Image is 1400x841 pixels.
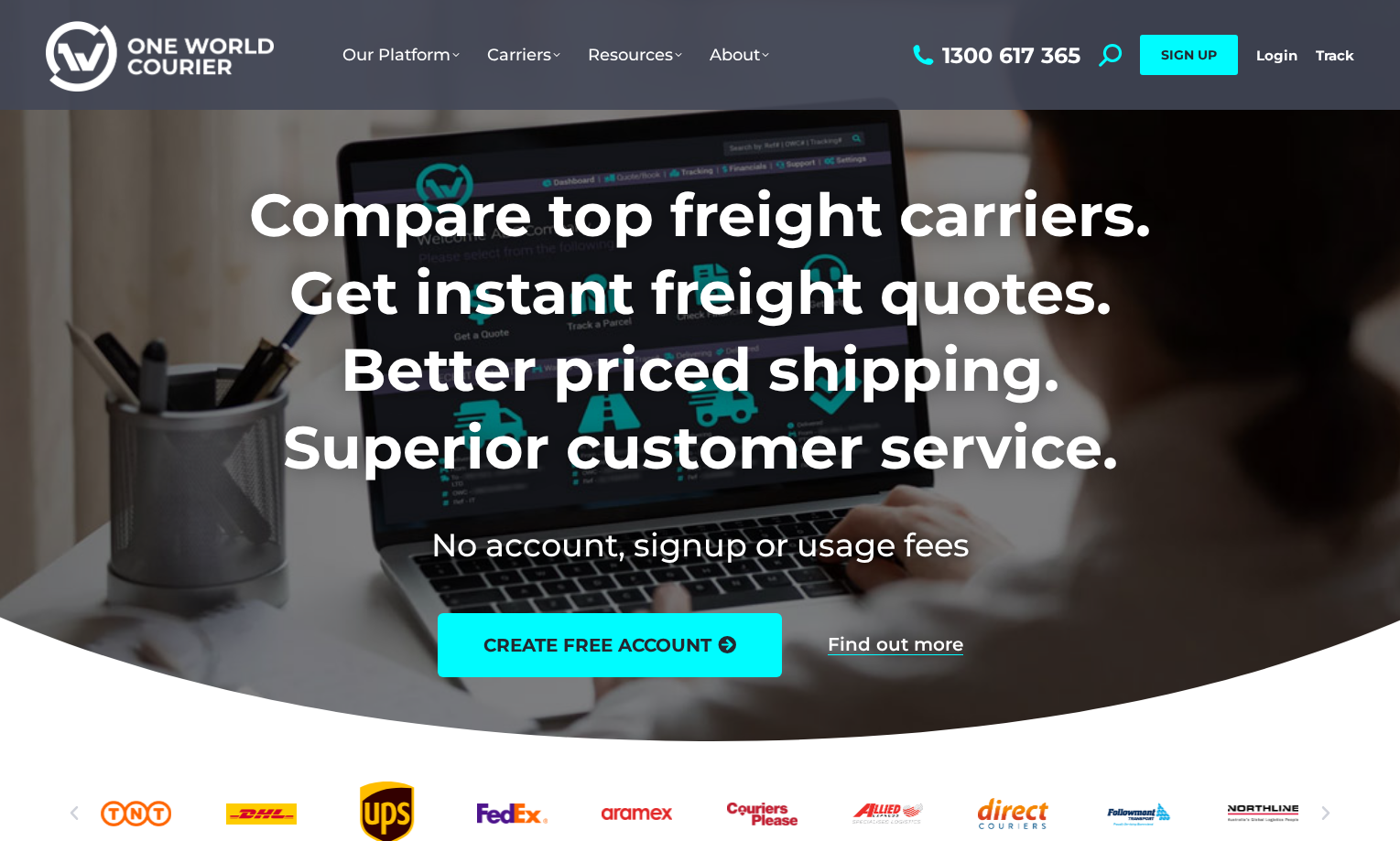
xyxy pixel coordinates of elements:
[710,45,769,65] span: About
[1161,47,1217,63] span: SIGN UP
[588,45,682,65] span: Resources
[128,523,1272,567] h2: No account, signup or usage fees
[696,27,783,83] a: About
[473,27,574,83] a: Carriers
[438,613,782,677] a: create free account
[1140,35,1238,75] a: SIGN UP
[908,44,1080,67] a: 1300 617 365
[342,45,460,65] span: Our Platform
[329,27,473,83] a: Our Platform
[46,18,274,92] img: One World Courier
[487,45,560,65] span: Carriers
[828,635,963,655] a: Find out more
[1316,47,1354,64] a: Track
[1256,47,1297,64] a: Login
[128,177,1272,486] h1: Compare top freight carriers. Get instant freight quotes. Better priced shipping. Superior custom...
[574,27,696,83] a: Resources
